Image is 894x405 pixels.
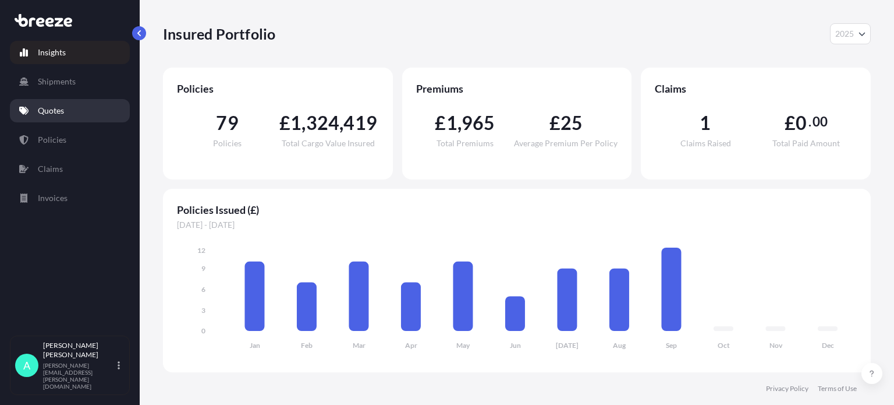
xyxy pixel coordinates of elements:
[306,114,340,132] span: 324
[343,114,377,132] span: 419
[416,82,618,96] span: Premiums
[279,114,290,132] span: £
[808,117,811,126] span: .
[339,114,343,132] span: ,
[43,362,115,390] p: [PERSON_NAME][EMAIL_ADDRESS][PERSON_NAME][DOMAIN_NAME]
[201,285,205,294] tspan: 6
[38,192,68,204] p: Invoices
[813,117,828,126] span: 00
[514,139,618,147] span: Average Premium Per Policy
[769,341,783,350] tspan: Nov
[666,341,677,350] tspan: Sep
[457,114,462,132] span: ,
[556,341,579,350] tspan: [DATE]
[796,114,807,132] span: 0
[301,341,313,350] tspan: Feb
[201,326,205,335] tspan: 0
[435,114,446,132] span: £
[462,114,495,132] span: 965
[201,264,205,273] tspan: 9
[38,76,76,87] p: Shipments
[177,219,857,231] span: [DATE] - [DATE]
[830,23,871,44] button: Year Selector
[10,99,130,122] a: Quotes
[456,341,470,350] tspan: May
[785,114,796,132] span: £
[766,384,808,393] a: Privacy Policy
[177,203,857,217] span: Policies Issued (£)
[250,341,260,350] tspan: Jan
[38,105,64,117] p: Quotes
[10,157,130,181] a: Claims
[38,134,66,146] p: Policies
[549,114,560,132] span: £
[216,114,238,132] span: 79
[10,41,130,64] a: Insights
[290,114,301,132] span: 1
[510,341,521,350] tspan: Jun
[772,139,840,147] span: Total Paid Amount
[718,341,730,350] tspan: Oct
[700,114,711,132] span: 1
[197,246,205,255] tspan: 12
[38,163,63,175] p: Claims
[10,186,130,210] a: Invoices
[163,24,275,43] p: Insured Portfolio
[282,139,375,147] span: Total Cargo Value Insured
[437,139,494,147] span: Total Premiums
[10,70,130,93] a: Shipments
[10,128,130,152] a: Policies
[560,114,583,132] span: 25
[177,82,379,96] span: Policies
[818,384,857,393] a: Terms of Use
[353,341,366,350] tspan: Mar
[822,341,834,350] tspan: Dec
[43,341,115,360] p: [PERSON_NAME] [PERSON_NAME]
[446,114,457,132] span: 1
[835,28,854,40] span: 2025
[23,360,30,371] span: A
[201,306,205,315] tspan: 3
[38,47,66,58] p: Insights
[213,139,242,147] span: Policies
[680,139,731,147] span: Claims Raised
[613,341,626,350] tspan: Aug
[405,341,417,350] tspan: Apr
[301,114,306,132] span: ,
[655,82,857,96] span: Claims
